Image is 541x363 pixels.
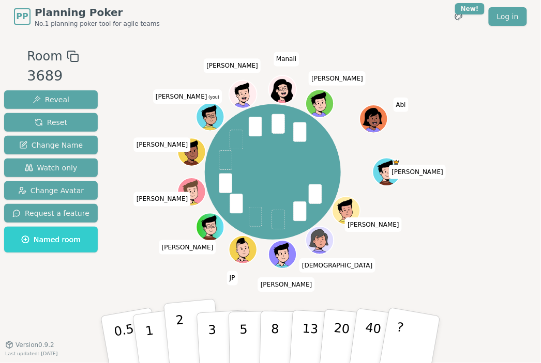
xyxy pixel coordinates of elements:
span: Click to change your name [345,217,402,232]
span: Click to change your name [394,98,409,112]
span: PP [16,10,28,23]
span: Click to change your name [274,52,299,66]
span: Version 0.9.2 [16,341,54,349]
button: Reset [4,113,98,132]
span: Click to change your name [309,71,366,86]
a: Log in [489,7,527,26]
span: Last updated: [DATE] [5,351,58,356]
span: Change Name [19,140,83,150]
span: Request a feature [12,208,89,218]
span: Room [27,47,62,66]
span: Watch only [25,163,78,173]
button: New! [449,7,468,26]
button: Watch only [4,159,98,177]
span: Click to change your name [258,277,315,292]
span: Click to change your name [227,271,238,286]
span: Reset [35,117,67,128]
button: Request a feature [4,204,98,223]
span: Named room [21,234,81,245]
button: Change Name [4,136,98,154]
button: Version0.9.2 [5,341,54,349]
span: Planning Poker [35,5,160,20]
span: Click to change your name [153,89,222,104]
button: Change Avatar [4,181,98,200]
a: PPPlanning PokerNo.1 planning poker tool for agile teams [14,5,160,28]
div: 3689 [27,66,79,87]
span: Click to change your name [159,240,216,255]
span: Change Avatar [18,185,84,196]
span: Click to change your name [299,258,375,273]
span: Dan is the host [393,159,400,166]
span: No.1 planning poker tool for agile teams [35,20,160,28]
span: Click to change your name [134,137,191,152]
span: Click to change your name [389,165,446,179]
span: Reveal [33,94,69,105]
button: Click to change your avatar [198,104,224,130]
button: Named room [4,227,98,252]
span: Click to change your name [134,192,191,207]
div: New! [455,3,485,14]
span: Click to change your name [204,58,261,73]
span: (you) [207,95,220,100]
button: Reveal [4,90,98,109]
